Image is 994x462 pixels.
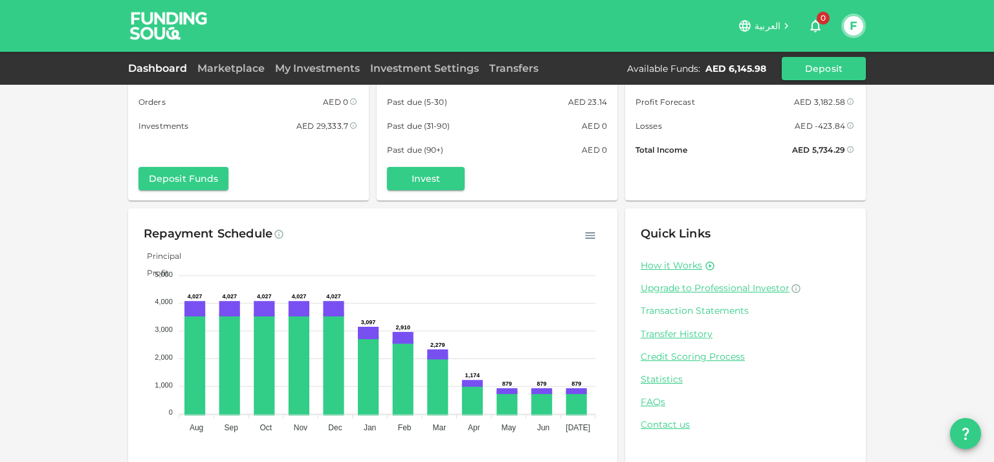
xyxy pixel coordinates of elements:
span: Profit [137,268,169,278]
span: Profit Forecast [635,95,695,109]
a: Transaction Statements [641,305,850,317]
span: Upgrade to Professional Investor [641,282,790,294]
span: Past due (31-90) [387,119,450,133]
tspan: May [502,423,516,432]
span: Investments [138,119,188,133]
a: Investment Settings [365,62,484,74]
tspan: 1,000 [155,381,173,389]
a: Dashboard [128,62,192,74]
div: Repayment Schedule [144,224,272,245]
tspan: Feb [398,423,412,432]
button: F [844,16,863,36]
tspan: 3,000 [155,325,173,333]
tspan: 0 [169,408,173,416]
a: Transfers [484,62,544,74]
tspan: Dec [328,423,342,432]
div: AED 29,333.7 [296,119,348,133]
tspan: 4,000 [155,298,173,305]
tspan: 2,000 [155,353,173,361]
button: question [950,418,981,449]
tspan: [DATE] [566,423,590,432]
a: My Investments [270,62,365,74]
button: Invest [387,167,465,190]
span: Total Income [635,143,687,157]
tspan: Sep [225,423,239,432]
span: 0 [817,12,830,25]
button: 0 [802,13,828,39]
div: AED 0 [323,95,348,109]
tspan: Aug [190,423,203,432]
button: Deposit Funds [138,167,228,190]
div: AED 0 [582,119,607,133]
a: Statistics [641,373,850,386]
span: العربية [755,20,780,32]
a: Credit Scoring Process [641,351,850,363]
div: AED 23.14 [568,95,607,109]
tspan: Apr [468,423,480,432]
tspan: Mar [432,423,446,432]
tspan: Oct [260,423,272,432]
tspan: 5,000 [155,270,173,278]
div: AED 5,734.29 [792,143,845,157]
div: AED 3,182.58 [794,95,845,109]
span: Past due (90+) [387,143,444,157]
span: Orders [138,95,166,109]
a: Transfer History [641,328,850,340]
span: Losses [635,119,662,133]
span: Quick Links [641,226,711,241]
div: AED 0 [582,143,607,157]
button: Deposit [782,57,866,80]
span: Principal [137,251,181,261]
a: How it Works [641,259,702,272]
tspan: Jun [537,423,549,432]
a: Upgrade to Professional Investor [641,282,850,294]
div: AED 6,145.98 [705,62,766,75]
div: AED -423.84 [795,119,845,133]
div: Available Funds : [627,62,700,75]
a: Marketplace [192,62,270,74]
a: FAQs [641,396,850,408]
a: Contact us [641,419,850,431]
tspan: Jan [364,423,376,432]
tspan: Nov [294,423,307,432]
span: Past due (5-30) [387,95,447,109]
